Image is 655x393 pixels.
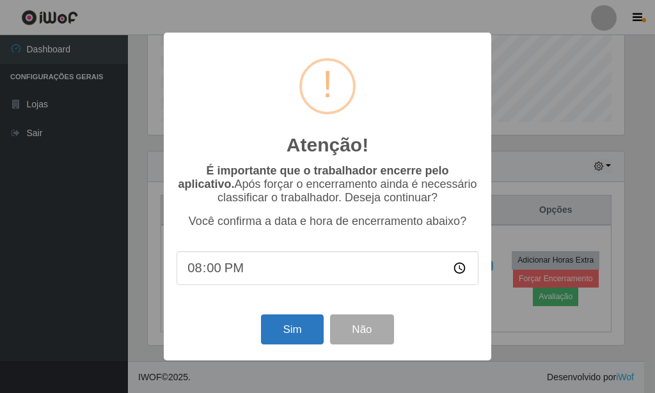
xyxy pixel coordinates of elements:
[178,164,448,190] b: É importante que o trabalhador encerre pelo aplicativo.
[177,215,478,228] p: Você confirma a data e hora de encerramento abaixo?
[261,314,323,344] button: Sim
[330,314,393,344] button: Não
[287,134,368,157] h2: Atenção!
[177,164,478,204] p: Após forçar o encerramento ainda é necessário classificar o trabalhador. Deseja continuar?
